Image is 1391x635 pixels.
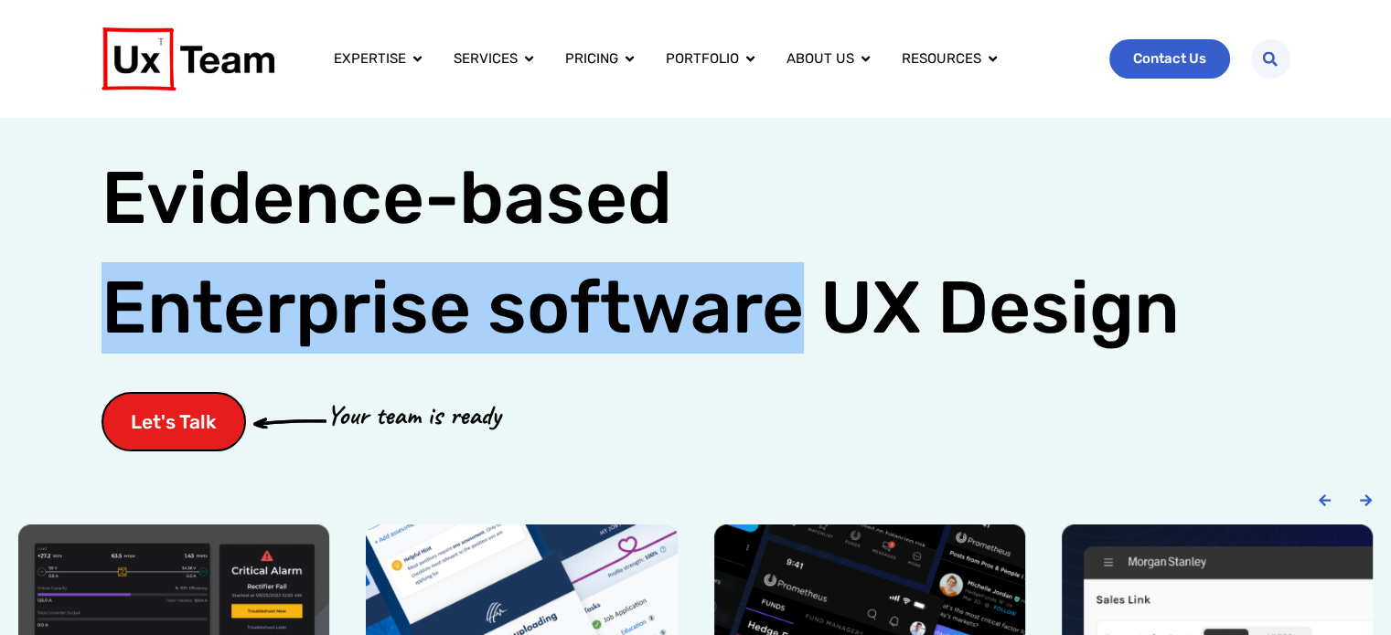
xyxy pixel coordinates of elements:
span: Subscribe to UX Team newsletter. [23,254,712,270]
a: Pricing [565,48,618,69]
a: Portfolio [666,48,739,69]
div: Menu Toggle [319,41,1095,77]
iframe: Chat Widget [1300,547,1391,635]
div: Previous slide [1318,493,1332,507]
div: Search [1251,39,1290,79]
span: Let's Talk [131,412,217,431]
p: Your team is ready [326,395,500,436]
span: Last Name [359,1,424,16]
a: About us [786,48,854,69]
a: Let's Talk [102,392,246,451]
nav: Menu [319,41,1095,77]
a: Services [454,48,518,69]
input: Subscribe to UX Team newsletter. [5,257,16,269]
img: arrow-cta [253,417,326,428]
a: Contact Us [1109,39,1230,79]
span: Contact Us [1133,52,1206,66]
h1: Evidence-based [102,143,1180,363]
span: Enterprise software [102,262,804,354]
span: UX Design [820,262,1180,354]
div: Next slide [1359,493,1373,507]
a: Expertise [334,48,406,69]
a: Resources [902,48,981,69]
img: UX Team Logo [102,27,274,90]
